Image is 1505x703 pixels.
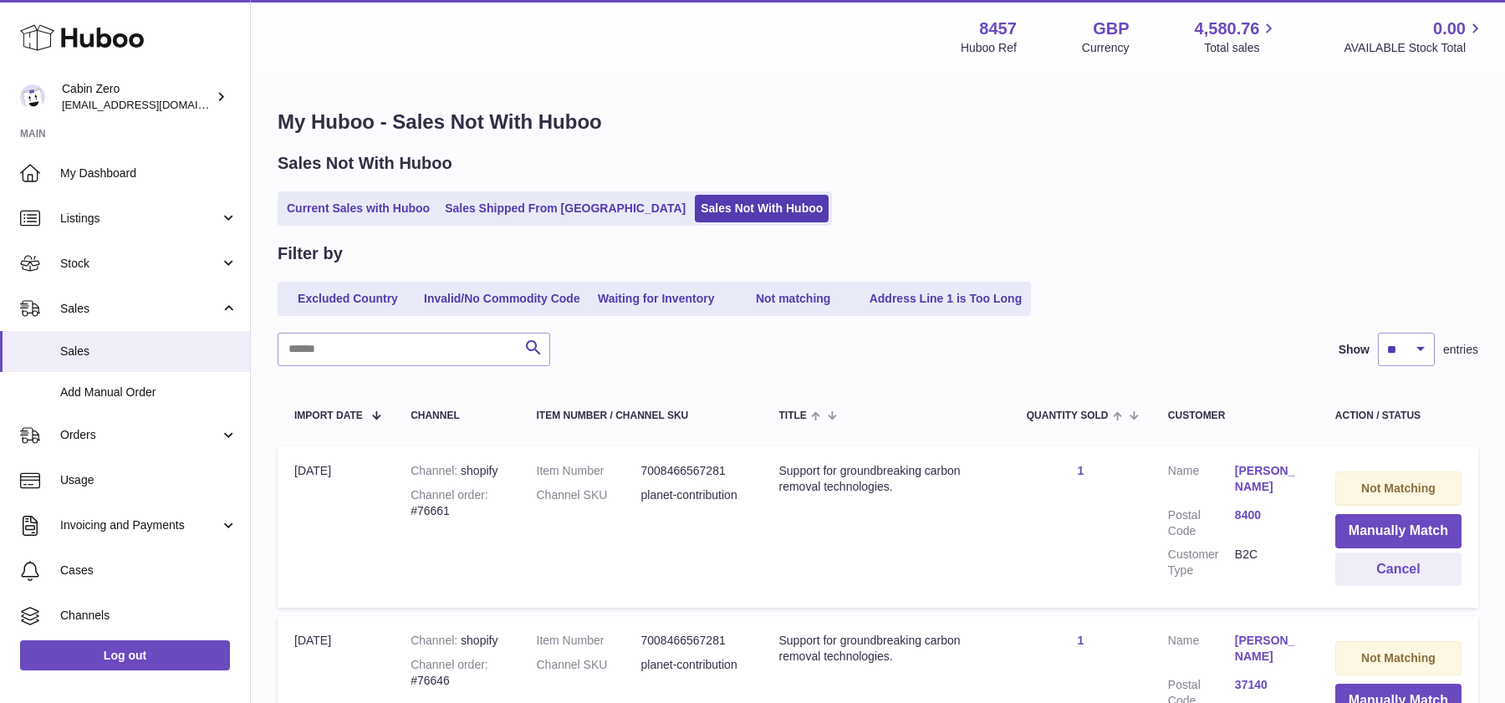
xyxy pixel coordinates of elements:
[779,410,807,421] span: Title
[1204,40,1278,56] span: Total sales
[1361,651,1436,665] strong: Not Matching
[727,285,860,313] a: Not matching
[1235,547,1302,578] dd: B2C
[1168,410,1302,421] div: Customer
[537,657,641,673] dt: Channel SKU
[62,98,246,111] span: [EMAIL_ADDRESS][DOMAIN_NAME]
[411,464,461,477] strong: Channel
[537,463,641,479] dt: Item Number
[418,285,586,313] a: Invalid/No Commodity Code
[1335,553,1462,587] button: Cancel
[1195,18,1279,56] a: 4,580.76 Total sales
[411,658,488,671] strong: Channel order
[589,285,723,313] a: Waiting for Inventory
[278,446,394,608] td: [DATE]
[779,463,993,495] div: Support for groundbreaking carbon removal technologies.
[439,195,691,222] a: Sales Shipped From [GEOGRAPHIC_DATA]
[1433,18,1466,40] span: 0.00
[1077,464,1084,477] a: 1
[1339,342,1370,358] label: Show
[411,633,503,649] div: shopify
[20,640,230,670] a: Log out
[864,285,1028,313] a: Address Line 1 is Too Long
[641,657,746,673] dd: planet-contribution
[1168,547,1235,578] dt: Customer Type
[1235,677,1302,693] a: 37140
[411,463,503,479] div: shopify
[411,634,461,647] strong: Channel
[411,410,503,421] div: Channel
[1235,507,1302,523] a: 8400
[411,488,488,502] strong: Channel order
[641,463,746,479] dd: 7008466567281
[1235,633,1302,665] a: [PERSON_NAME]
[779,633,993,665] div: Support for groundbreaking carbon removal technologies.
[278,242,343,265] h2: Filter by
[1361,481,1436,495] strong: Not Matching
[1443,342,1478,358] span: entries
[1168,633,1235,669] dt: Name
[1093,18,1129,40] strong: GBP
[961,40,1017,56] div: Huboo Ref
[60,472,237,488] span: Usage
[278,109,1478,135] h1: My Huboo - Sales Not With Huboo
[60,385,237,400] span: Add Manual Order
[278,152,452,175] h2: Sales Not With Huboo
[1082,40,1130,56] div: Currency
[695,195,829,222] a: Sales Not With Huboo
[537,487,641,503] dt: Channel SKU
[1168,507,1235,539] dt: Postal Code
[537,410,746,421] div: Item Number / Channel SKU
[641,487,746,503] dd: planet-contribution
[1235,463,1302,495] a: [PERSON_NAME]
[281,195,436,222] a: Current Sales with Huboo
[1344,18,1485,56] a: 0.00 AVAILABLE Stock Total
[1335,514,1462,548] button: Manually Match
[1344,40,1485,56] span: AVAILABLE Stock Total
[1027,410,1109,421] span: Quantity Sold
[294,410,363,421] span: Import date
[1335,410,1462,421] div: Action / Status
[60,301,220,317] span: Sales
[411,657,503,689] div: #76646
[60,256,220,272] span: Stock
[1195,18,1260,40] span: 4,580.76
[60,563,237,578] span: Cases
[20,84,45,110] img: huboo@cabinzero.com
[641,633,746,649] dd: 7008466567281
[281,285,415,313] a: Excluded Country
[60,427,220,443] span: Orders
[1077,634,1084,647] a: 1
[62,81,212,113] div: Cabin Zero
[537,633,641,649] dt: Item Number
[979,18,1017,40] strong: 8457
[60,166,237,181] span: My Dashboard
[60,211,220,227] span: Listings
[60,344,237,359] span: Sales
[411,487,503,519] div: #76661
[60,517,220,533] span: Invoicing and Payments
[1168,463,1235,499] dt: Name
[60,608,237,624] span: Channels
